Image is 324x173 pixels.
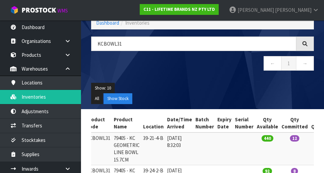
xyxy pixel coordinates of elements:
[255,114,280,132] th: Qty Available
[112,114,141,132] th: Product Name
[141,114,165,132] th: Location
[275,7,312,13] span: [PERSON_NAME]
[296,56,314,71] a: →
[91,83,115,94] button: Show: 10
[290,135,299,142] span: 12
[216,114,233,132] th: Expiry Date
[143,6,215,12] strong: C11 - LIFETIME BRANDS NZ PTY LTD
[140,4,219,15] a: C11 - LIFETIME BRANDS NZ PTY LTD
[264,56,281,71] a: ←
[125,20,150,26] span: Inventories
[141,132,165,165] td: 39-21-4-B
[281,56,296,71] a: 1
[262,135,273,142] span: 440
[104,93,132,104] button: Show Stock
[238,7,274,13] span: [PERSON_NAME]
[22,6,56,15] span: ProStock
[84,114,112,132] th: Product Code
[233,114,255,132] th: Serial Number
[165,132,194,165] td: [DATE] 8:32:03
[84,132,112,165] td: KCBOWL31
[91,93,103,104] button: All
[10,6,19,14] img: cube-alt.png
[165,114,194,132] th: Date/Time Arrived
[57,7,68,14] small: WMS
[280,114,309,132] th: Qty Committed
[194,114,216,132] th: Batch Number
[91,36,296,51] input: Search inventories
[91,56,314,73] nav: Page navigation
[96,20,119,26] a: Dashboard
[112,132,141,165] td: 79405 - KC GEOMETRIC LINE BOWL 15.7CM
